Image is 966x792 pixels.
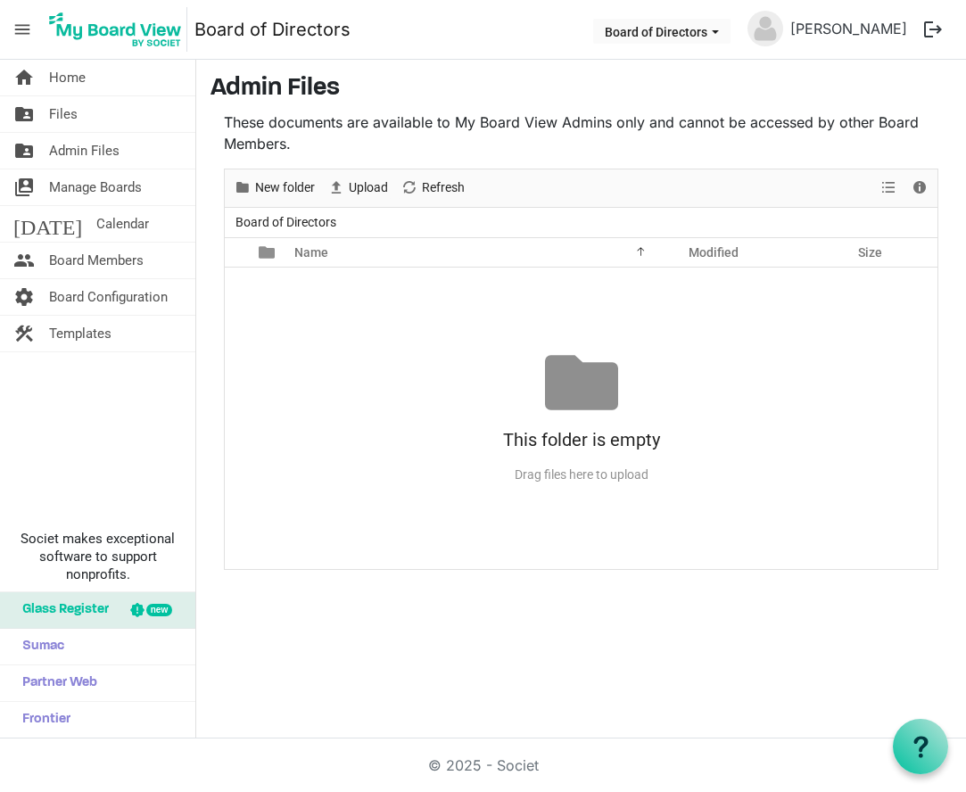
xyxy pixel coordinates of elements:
[13,206,82,242] span: [DATE]
[8,530,187,583] span: Societ makes exceptional software to support nonprofits.
[904,169,935,207] div: Details
[13,702,70,738] span: Frontier
[13,629,64,664] span: Sumac
[878,177,899,199] button: View dropdownbutton
[49,243,144,278] span: Board Members
[394,169,471,207] div: Refresh
[347,177,390,199] span: Upload
[13,665,97,701] span: Partner Web
[398,177,468,199] button: Refresh
[13,96,35,132] span: folder_shared
[747,11,783,46] img: no-profile-picture.svg
[908,177,932,199] button: Details
[44,7,187,52] img: My Board View Logo
[232,211,340,234] span: Board of Directors
[146,604,172,616] div: new
[96,206,149,242] span: Calendar
[49,169,142,205] span: Manage Boards
[231,177,318,199] button: New folder
[225,419,937,460] div: This folder is empty
[420,177,466,199] span: Refresh
[13,60,35,95] span: home
[689,245,739,260] span: Modified
[49,96,78,132] span: Files
[49,133,120,169] span: Admin Files
[227,169,321,207] div: New folder
[13,169,35,205] span: switch_account
[914,11,952,48] button: logout
[194,12,351,47] a: Board of Directors
[294,245,328,260] span: Name
[224,111,938,154] p: These documents are available to My Board View Admins only and cannot be accessed by other Board ...
[49,316,111,351] span: Templates
[858,245,882,260] span: Size
[225,460,937,490] div: Drag files here to upload
[13,316,35,351] span: construction
[874,169,904,207] div: View
[13,279,35,315] span: settings
[253,177,317,199] span: New folder
[593,19,731,44] button: Board of Directors dropdownbutton
[5,12,39,46] span: menu
[13,133,35,169] span: folder_shared
[44,7,194,52] a: My Board View Logo
[13,243,35,278] span: people
[325,177,392,199] button: Upload
[321,169,394,207] div: Upload
[49,279,168,315] span: Board Configuration
[428,756,539,774] a: © 2025 - Societ
[783,11,914,46] a: [PERSON_NAME]
[49,60,86,95] span: Home
[211,74,952,104] h3: Admin Files
[13,592,109,628] span: Glass Register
